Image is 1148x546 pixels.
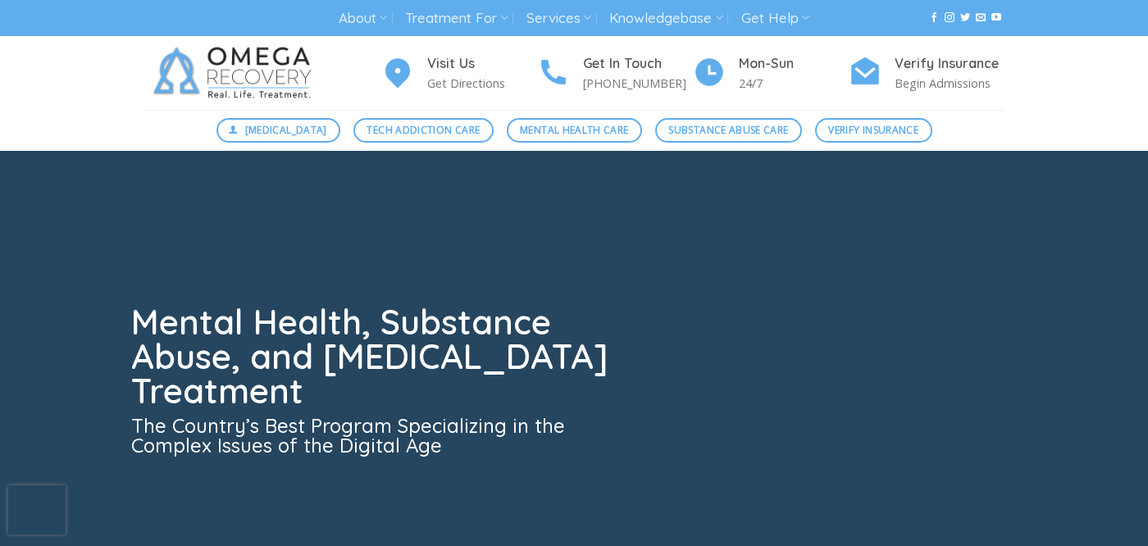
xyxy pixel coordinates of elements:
h3: The Country’s Best Program Specializing in the Complex Issues of the Digital Age [131,416,618,455]
a: Follow on Twitter [960,12,970,24]
span: Verify Insurance [828,122,918,138]
h4: Verify Insurance [895,53,1004,75]
a: Verify Insurance Begin Admissions [849,53,1004,93]
a: Mental Health Care [507,118,642,143]
a: Verify Insurance [815,118,932,143]
a: Visit Us Get Directions [381,53,537,93]
a: Follow on Facebook [929,12,939,24]
p: [PHONE_NUMBER] [583,74,693,93]
a: Tech Addiction Care [353,118,494,143]
a: Follow on Instagram [945,12,954,24]
span: [MEDICAL_DATA] [245,122,327,138]
a: Get In Touch [PHONE_NUMBER] [537,53,693,93]
iframe: reCAPTCHA [8,485,66,535]
h1: Mental Health, Substance Abuse, and [MEDICAL_DATA] Treatment [131,305,618,408]
span: Mental Health Care [520,122,628,138]
a: About [339,3,387,34]
p: 24/7 [739,74,849,93]
a: Substance Abuse Care [655,118,802,143]
a: Treatment For [405,3,508,34]
h4: Mon-Sun [739,53,849,75]
img: Omega Recovery [143,36,328,110]
a: Send us an email [976,12,986,24]
p: Get Directions [427,74,537,93]
a: [MEDICAL_DATA] [216,118,341,143]
span: Tech Addiction Care [367,122,480,138]
a: Knowledgebase [609,3,722,34]
h4: Visit Us [427,53,537,75]
a: Get Help [741,3,809,34]
a: Services [526,3,591,34]
span: Substance Abuse Care [668,122,788,138]
p: Begin Admissions [895,74,1004,93]
h4: Get In Touch [583,53,693,75]
a: Follow on YouTube [991,12,1001,24]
